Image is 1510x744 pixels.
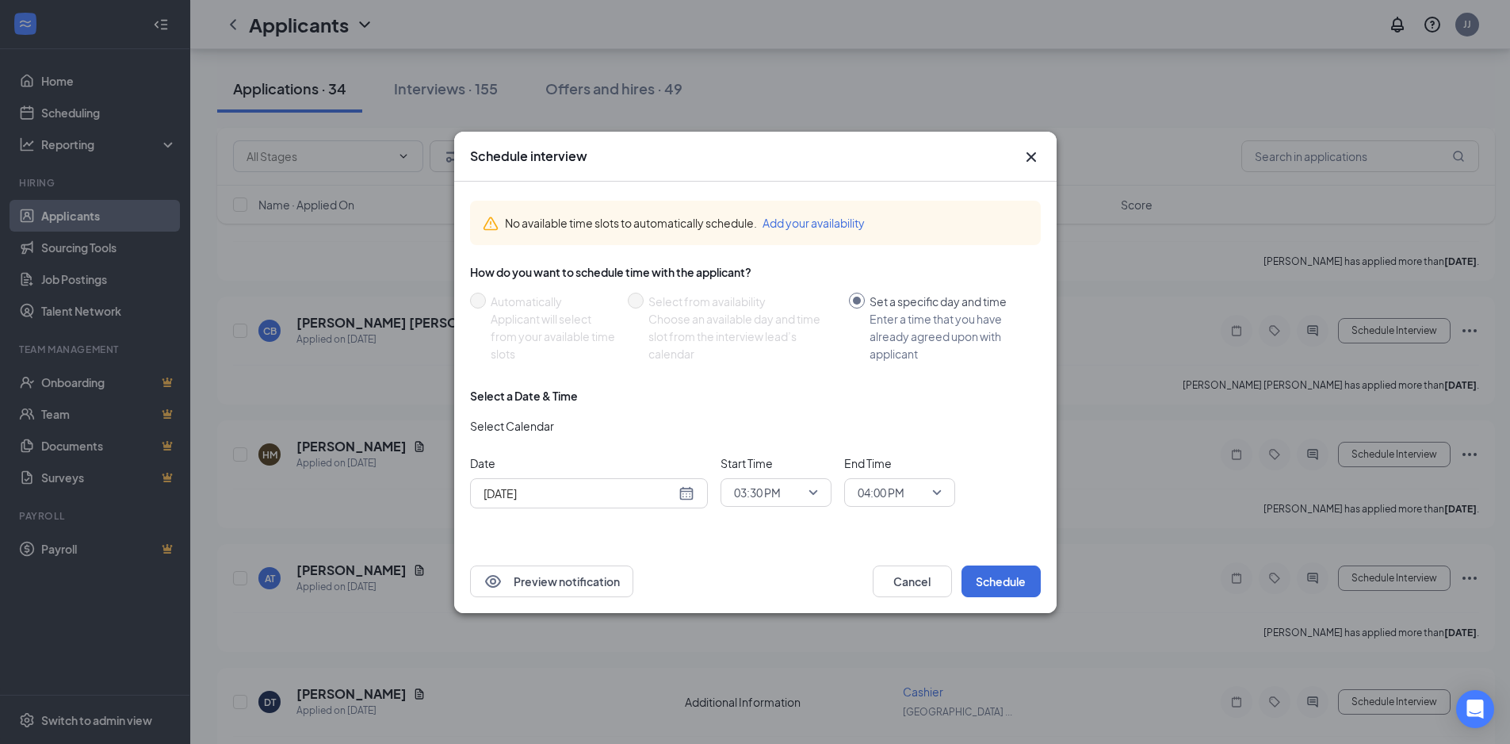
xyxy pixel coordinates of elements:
[873,566,952,597] button: Cancel
[470,454,708,472] span: Date
[484,485,675,502] input: Aug 26, 2025
[870,293,1028,310] div: Set a specific day and time
[844,454,955,472] span: End Time
[505,214,1028,232] div: No available time slots to automatically schedule.
[1456,690,1494,728] div: Open Intercom Messenger
[763,214,865,232] button: Add your availability
[470,566,633,597] button: EyePreview notification
[961,566,1041,597] button: Schedule
[491,293,615,310] div: Automatically
[858,481,904,504] span: 04:00 PM
[484,572,503,591] svg: Eye
[470,417,554,435] span: Select Calendar
[870,310,1028,362] div: Enter a time that you have already agreed upon with applicant
[1022,148,1041,167] svg: Cross
[648,310,836,362] div: Choose an available day and time slot from the interview lead’s calendar
[648,293,836,310] div: Select from availability
[470,148,587,165] h3: Schedule interview
[734,481,781,504] span: 03:30 PM
[470,388,578,404] div: Select a Date & Time
[483,216,499,232] svg: Warning
[721,454,831,472] span: Start Time
[470,264,1041,280] div: How do you want to schedule time with the applicant?
[491,310,615,362] div: Applicant will select from your available time slots
[1022,148,1041,167] button: Close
